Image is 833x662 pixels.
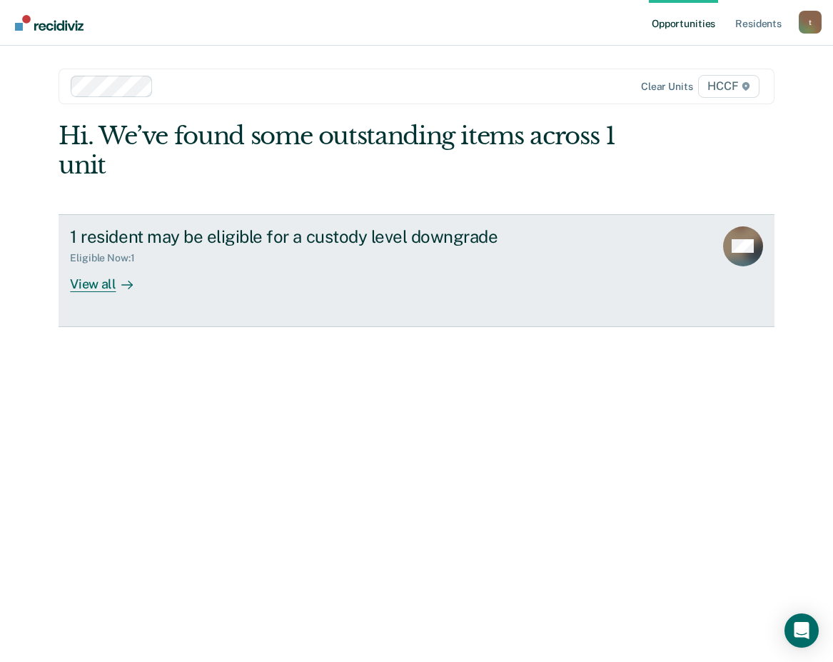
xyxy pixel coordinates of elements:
div: Eligible Now : 1 [70,252,146,264]
div: t [799,11,822,34]
img: Recidiviz [15,15,84,31]
div: Clear units [641,81,693,93]
div: Hi. We’ve found some outstanding items across 1 unit [59,121,631,180]
div: 1 resident may be eligible for a custody level downgrade [70,226,571,247]
button: Profile dropdown button [799,11,822,34]
div: Open Intercom Messenger [784,613,819,648]
span: HCCF [698,75,759,98]
a: 1 resident may be eligible for a custody level downgradeEligible Now:1View all [59,214,774,327]
div: View all [70,264,150,292]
